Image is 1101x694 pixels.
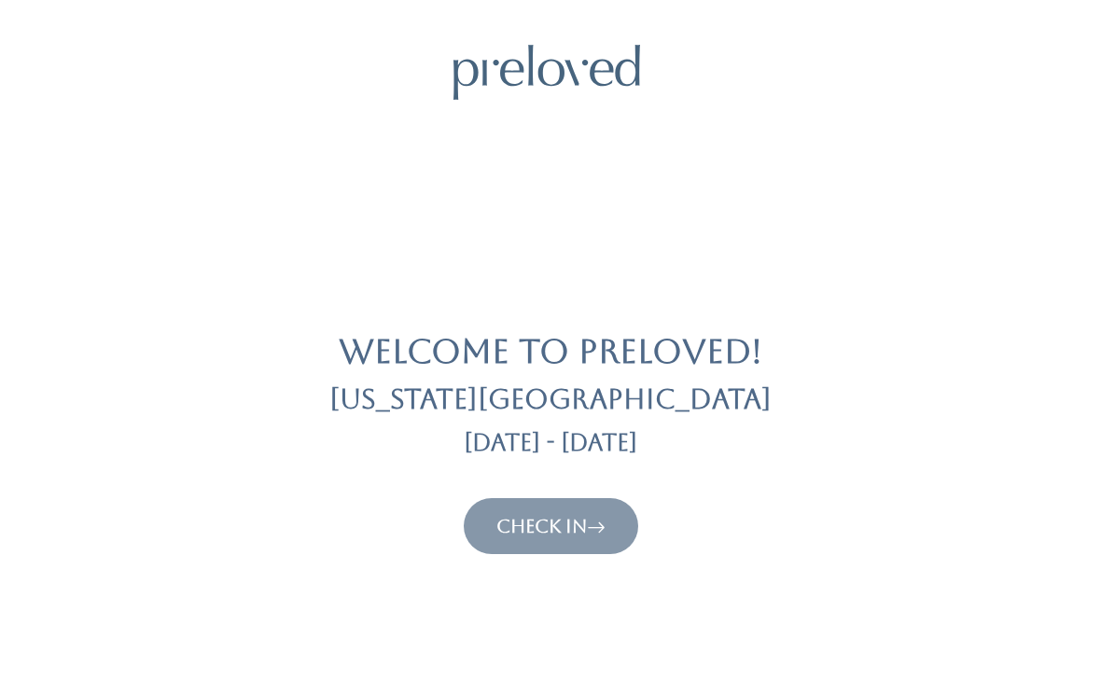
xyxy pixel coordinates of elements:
[464,498,638,554] button: Check In
[496,515,606,537] a: Check In
[453,45,640,100] img: preloved logo
[464,430,637,456] h3: [DATE] - [DATE]
[329,385,772,415] h2: [US_STATE][GEOGRAPHIC_DATA]
[339,333,762,370] h1: Welcome to Preloved!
